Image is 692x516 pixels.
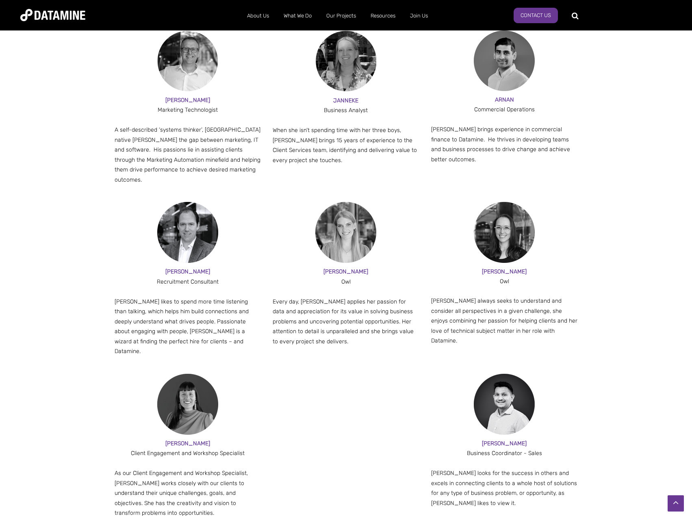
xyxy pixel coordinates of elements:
[482,268,527,275] span: [PERSON_NAME]
[514,8,558,23] a: Contact Us
[431,105,578,115] div: Commercial Operations
[333,97,358,104] span: JANNEKE
[474,202,535,263] img: Rosie
[363,5,403,26] a: Resources
[157,30,218,91] img: Andy-1-150x150
[474,30,535,91] img: Arnan
[115,125,261,185] p: A self-described ‘systems thinker’, [GEOGRAPHIC_DATA] native [PERSON_NAME] the gap between market...
[273,127,417,164] span: When she isn’t spending time with her three boys, [PERSON_NAME] brings 15 years of experience to ...
[165,440,210,447] span: [PERSON_NAME]
[431,468,578,508] p: [PERSON_NAME] looks for the success in others and excels in connecting clients to a whole host of...
[115,297,261,357] p: [PERSON_NAME] likes to spend more time listening than talking, which helps him build connections ...
[403,5,435,26] a: Join Us
[273,277,419,287] div: Owl
[157,374,218,435] img: Rosie Addison
[323,268,368,275] span: [PERSON_NAME]
[273,106,419,116] div: Business Analyst
[115,449,261,459] div: Client Engagement and Workshop Specialist
[157,202,218,263] img: Jesse1
[315,202,376,263] img: Sophie W
[273,298,414,345] span: Every day, [PERSON_NAME] applies her passion for data and appreciation for its value in solving b...
[20,9,85,21] img: Datamine
[115,105,261,115] div: Marketing Technologist
[482,440,527,447] span: [PERSON_NAME]
[431,449,578,459] div: Business Coordinator - Sales
[115,277,261,287] div: Recruitment Consultant
[431,296,578,346] p: [PERSON_NAME] always seeks to understand and consider all perspectives in a given challenge, she ...
[165,97,210,104] span: [PERSON_NAME]
[495,96,514,103] span: ARNAN
[474,374,535,435] img: Mulkeet
[276,5,319,26] a: What We Do
[315,30,376,92] img: Janneke-2
[319,5,363,26] a: Our Projects
[431,277,578,286] div: Owl
[240,5,276,26] a: About Us
[165,268,210,275] span: [PERSON_NAME]
[431,125,578,165] p: [PERSON_NAME] brings experience in commercial finance to Datamine. He thrives in developing teams...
